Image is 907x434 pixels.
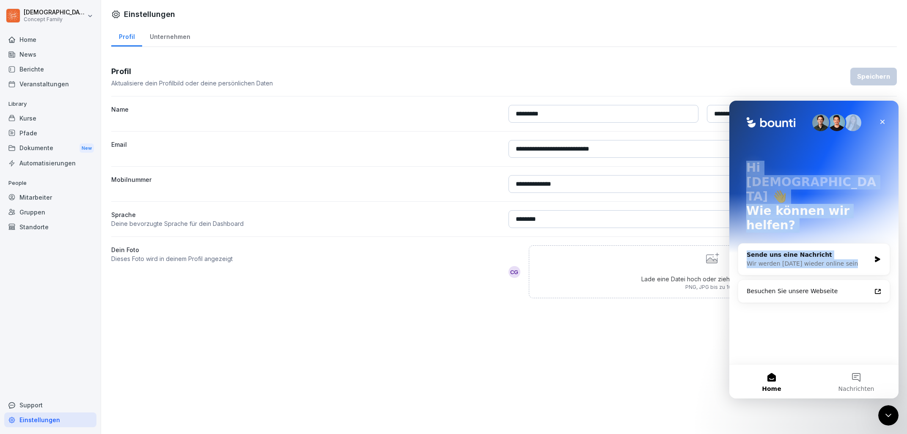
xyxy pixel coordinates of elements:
a: Automatisierungen [4,156,96,170]
button: Speichern [850,68,897,85]
div: Dokumente [4,140,96,156]
p: Sprache [111,210,500,219]
iframe: Intercom live chat [729,101,899,398]
div: CG [508,266,520,278]
label: Dein Foto [111,245,500,254]
a: Einstellungen [4,412,96,427]
p: People [4,176,96,190]
a: Profil [111,25,142,47]
h1: Einstellungen [124,8,175,20]
p: Aktualisiere dein Profilbild oder deine persönlichen Daten [111,79,273,88]
h3: Profil [111,66,273,77]
a: Gruppen [4,205,96,220]
div: Support [4,398,96,412]
a: Veranstaltungen [4,77,96,91]
a: Pfade [4,126,96,140]
label: Email [111,140,500,158]
p: Lade eine Datei hoch oder ziehe sie in das Fenster [641,275,784,283]
a: News [4,47,96,62]
iframe: Intercom live chat [878,405,899,426]
p: Concept Family [24,16,85,22]
a: Unternehmen [142,25,198,47]
a: Berichte [4,62,96,77]
div: Speichern [857,72,890,81]
p: [DEMOGRAPHIC_DATA] [PERSON_NAME] [24,9,85,16]
a: Kurse [4,111,96,126]
div: New [80,143,94,153]
p: Deine bevorzugte Sprache für dein Dashboard [111,219,500,228]
label: Mobilnummer [111,175,500,193]
a: Mitarbeiter [4,190,96,205]
a: Home [4,32,96,47]
p: PNG, JPG bis zu 10MB [641,283,784,291]
a: DokumenteNew [4,140,96,156]
label: Name [111,105,500,123]
a: Standorte [4,220,96,234]
p: Library [4,97,96,111]
p: Dieses Foto wird in deinem Profil angezeigt [111,254,500,263]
